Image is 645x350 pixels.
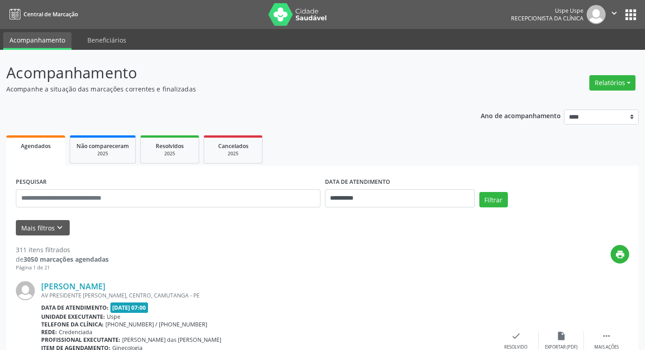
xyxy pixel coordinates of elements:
[218,142,248,150] span: Cancelados
[16,281,35,300] img: img
[76,142,129,150] span: Não compareceram
[16,245,109,254] div: 311 itens filtrados
[122,336,221,344] span: [PERSON_NAME] das [PERSON_NAME]
[609,8,619,18] i: 
[587,5,606,24] img: img
[16,175,47,189] label: PESQUISAR
[479,192,508,207] button: Filtrar
[623,7,639,23] button: apps
[602,331,612,341] i: 
[110,302,148,313] span: [DATE] 07:00
[16,254,109,264] div: de
[41,292,493,299] div: AV PRESIDENTE [PERSON_NAME], CENTRO, CAMUTANGA - PE
[615,249,625,259] i: print
[6,7,78,22] a: Central de Marcação
[76,150,129,157] div: 2025
[41,313,105,321] b: Unidade executante:
[147,150,192,157] div: 2025
[589,75,635,91] button: Relatórios
[24,255,109,264] strong: 3050 marcações agendadas
[481,110,561,121] p: Ano de acompanhamento
[511,14,583,22] span: Recepcionista da clínica
[325,175,390,189] label: DATA DE ATENDIMENTO
[511,7,583,14] div: Uspe Uspe
[21,142,51,150] span: Agendados
[41,304,109,312] b: Data de atendimento:
[611,245,629,264] button: print
[210,150,256,157] div: 2025
[511,331,521,341] i: check
[41,328,57,336] b: Rede:
[16,220,70,236] button: Mais filtroskeyboard_arrow_down
[606,5,623,24] button: 
[41,281,105,291] a: [PERSON_NAME]
[81,32,133,48] a: Beneficiários
[556,331,566,341] i: insert_drive_file
[6,62,449,84] p: Acompanhamento
[55,223,65,233] i: keyboard_arrow_down
[156,142,184,150] span: Resolvidos
[3,32,72,50] a: Acompanhamento
[59,328,92,336] span: Credenciada
[16,264,109,272] div: Página 1 de 21
[24,10,78,18] span: Central de Marcação
[6,84,449,94] p: Acompanhe a situação das marcações correntes e finalizadas
[105,321,207,328] span: [PHONE_NUMBER] / [PHONE_NUMBER]
[107,313,120,321] span: Uspe
[41,336,120,344] b: Profissional executante:
[41,321,104,328] b: Telefone da clínica:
